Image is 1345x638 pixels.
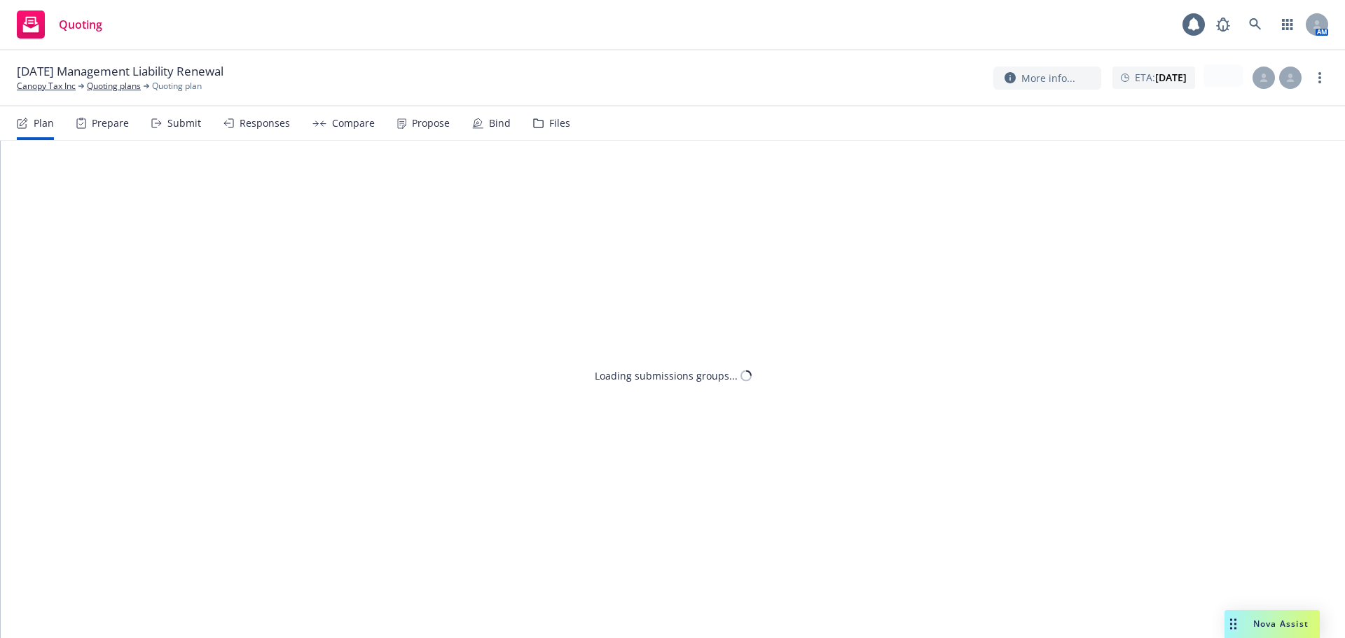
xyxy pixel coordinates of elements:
[59,19,102,30] span: Quoting
[167,118,201,129] div: Submit
[1225,610,1320,638] button: Nova Assist
[1225,610,1242,638] div: Drag to move
[1209,11,1237,39] a: Report a Bug
[1274,11,1302,39] a: Switch app
[489,118,511,129] div: Bind
[34,118,54,129] div: Plan
[240,118,290,129] div: Responses
[332,118,375,129] div: Compare
[595,368,738,383] div: Loading submissions groups...
[1241,11,1269,39] a: Search
[152,80,202,92] span: Quoting plan
[17,80,76,92] a: Canopy Tax Inc
[1311,69,1328,86] a: more
[1253,618,1309,630] span: Nova Assist
[92,118,129,129] div: Prepare
[17,63,223,80] span: [DATE] Management Liability Renewal
[412,118,450,129] div: Propose
[87,80,141,92] a: Quoting plans
[11,5,108,44] a: Quoting
[993,67,1101,90] button: More info...
[1155,71,1187,84] strong: [DATE]
[549,118,570,129] div: Files
[1021,71,1075,85] span: More info...
[1135,70,1187,85] span: ETA :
